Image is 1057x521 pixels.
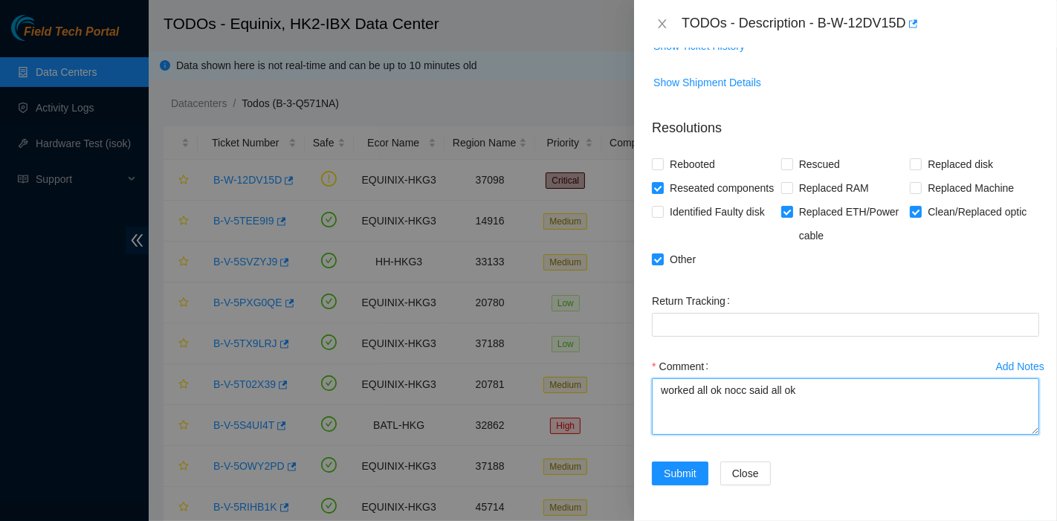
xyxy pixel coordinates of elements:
[996,361,1044,372] div: Add Notes
[664,152,721,176] span: Rebooted
[653,74,761,91] span: Show Shipment Details
[652,289,736,313] label: Return Tracking
[682,12,1039,36] div: TODOs - Description - B-W-12DV15D
[922,200,1032,224] span: Clean/Replaced optic
[652,313,1039,337] input: Return Tracking
[652,17,673,31] button: Close
[652,378,1039,435] textarea: Comment
[720,462,771,485] button: Close
[664,200,771,224] span: Identified Faulty disk
[922,152,999,176] span: Replaced disk
[793,200,911,247] span: Replaced ETH/Power cable
[652,355,714,378] label: Comment
[652,462,708,485] button: Submit
[656,18,668,30] span: close
[652,106,1039,138] p: Resolutions
[664,247,702,271] span: Other
[664,176,780,200] span: Reseated components
[664,465,696,482] span: Submit
[653,71,762,94] button: Show Shipment Details
[793,152,846,176] span: Rescued
[732,465,759,482] span: Close
[922,176,1020,200] span: Replaced Machine
[793,176,875,200] span: Replaced RAM
[995,355,1045,378] button: Add Notes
